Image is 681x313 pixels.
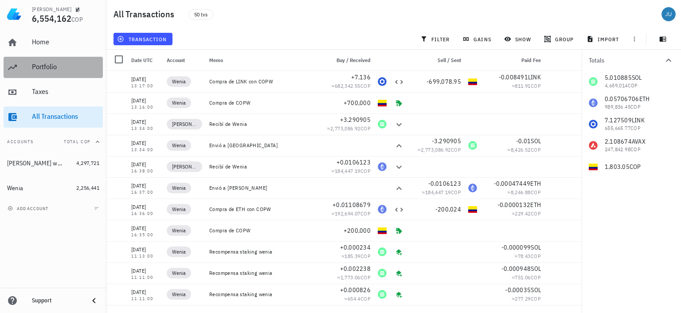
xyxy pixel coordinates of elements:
[131,211,160,216] div: 16:36:00
[131,84,160,88] div: 13:17:00
[378,162,387,171] div: ETH-icon
[348,295,360,302] span: 654.4
[531,274,541,281] span: COP
[317,50,374,71] div: Buy / Received
[512,274,541,281] span: ≈
[515,253,541,259] span: ≈
[531,137,541,145] span: SOL
[113,7,178,21] h1: All Transactions
[167,57,185,63] span: Account
[209,57,223,63] span: Memo
[209,142,314,149] div: Envió a [GEOGRAPHIC_DATA]
[344,227,371,235] span: +200,000
[468,205,477,214] div: COP-icon
[209,291,314,298] div: Recompensa staking wenia
[172,247,186,256] span: Wenia
[335,82,360,89] span: 682,342.55
[131,126,160,131] div: 13:34:00
[32,297,82,304] div: Support
[459,33,497,45] button: gains
[468,184,477,192] div: ETH-icon
[530,201,541,209] span: ETH
[344,253,360,259] span: 185.39
[332,168,371,174] span: ≈
[172,98,186,107] span: Wenia
[451,189,461,196] span: COP
[546,35,574,43] span: group
[360,274,371,281] span: COP
[32,38,99,46] div: Home
[511,146,531,153] span: 8,426.52
[7,7,21,21] img: LedgiFi
[501,243,531,251] span: -0.000099
[425,189,451,196] span: 184,447.19
[422,35,450,43] span: filter
[531,210,541,217] span: COP
[7,184,23,192] div: Wenia
[515,82,530,89] span: 811.91
[499,73,528,81] span: -0.008491
[512,295,541,302] span: ≈
[32,6,71,13] div: [PERSON_NAME]
[378,226,387,235] div: COP-icon
[327,125,371,132] span: ≈
[335,168,360,174] span: 184,447.19
[661,7,676,21] div: avatar
[540,33,579,45] button: group
[435,205,461,213] span: -200,024
[337,274,371,281] span: ≈
[131,57,153,63] span: Date UTC
[209,163,314,170] div: Recibí de Wenia
[360,295,371,302] span: COP
[360,168,371,174] span: COP
[432,137,461,145] span: -3.290905
[344,295,371,302] span: ≈
[131,266,160,275] div: [DATE]
[209,184,314,192] div: Envió a [PERSON_NAME]
[172,290,186,299] span: Wenia
[131,245,160,254] div: [DATE]
[332,210,371,217] span: ≈
[131,117,160,126] div: [DATE]
[128,50,163,71] div: Date UTC
[583,33,625,45] button: import
[378,290,387,299] div: SOL-icon
[172,269,186,278] span: Wenia
[4,82,103,103] a: Taxes
[131,181,160,190] div: [DATE]
[416,33,455,45] button: filter
[378,205,387,214] div: ETH-icon
[76,184,99,191] span: 2,256,441
[341,253,371,259] span: ≈
[335,210,360,217] span: 192,694.07
[337,158,371,166] span: +0.0106123
[344,99,371,107] span: +700,000
[501,265,531,273] span: -0.000948
[332,82,371,89] span: ≈
[464,35,491,43] span: gains
[4,177,103,199] a: Wenia 2,256,441
[518,253,531,259] span: 78.43
[515,274,530,281] span: 751.06
[531,265,541,273] span: SOL
[71,16,83,23] span: COP
[4,131,103,153] button: AccountsTotal COP
[511,189,531,196] span: 8,246.88
[131,288,160,297] div: [DATE]
[119,35,167,43] span: transaction
[340,286,371,294] span: +0.000826
[340,265,371,273] span: +0.002238
[531,243,541,251] span: SOL
[113,33,172,45] button: transaction
[360,125,371,132] span: COP
[337,57,371,63] span: Buy / Received
[76,160,99,166] span: 4,297,721
[163,50,206,71] div: Account
[131,96,160,105] div: [DATE]
[505,286,531,294] span: -0.00035
[418,146,461,153] span: ≈
[172,162,197,171] span: [PERSON_NAME] wallet
[340,243,371,251] span: +0.000234
[172,77,186,86] span: Wenia
[360,210,371,217] span: COP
